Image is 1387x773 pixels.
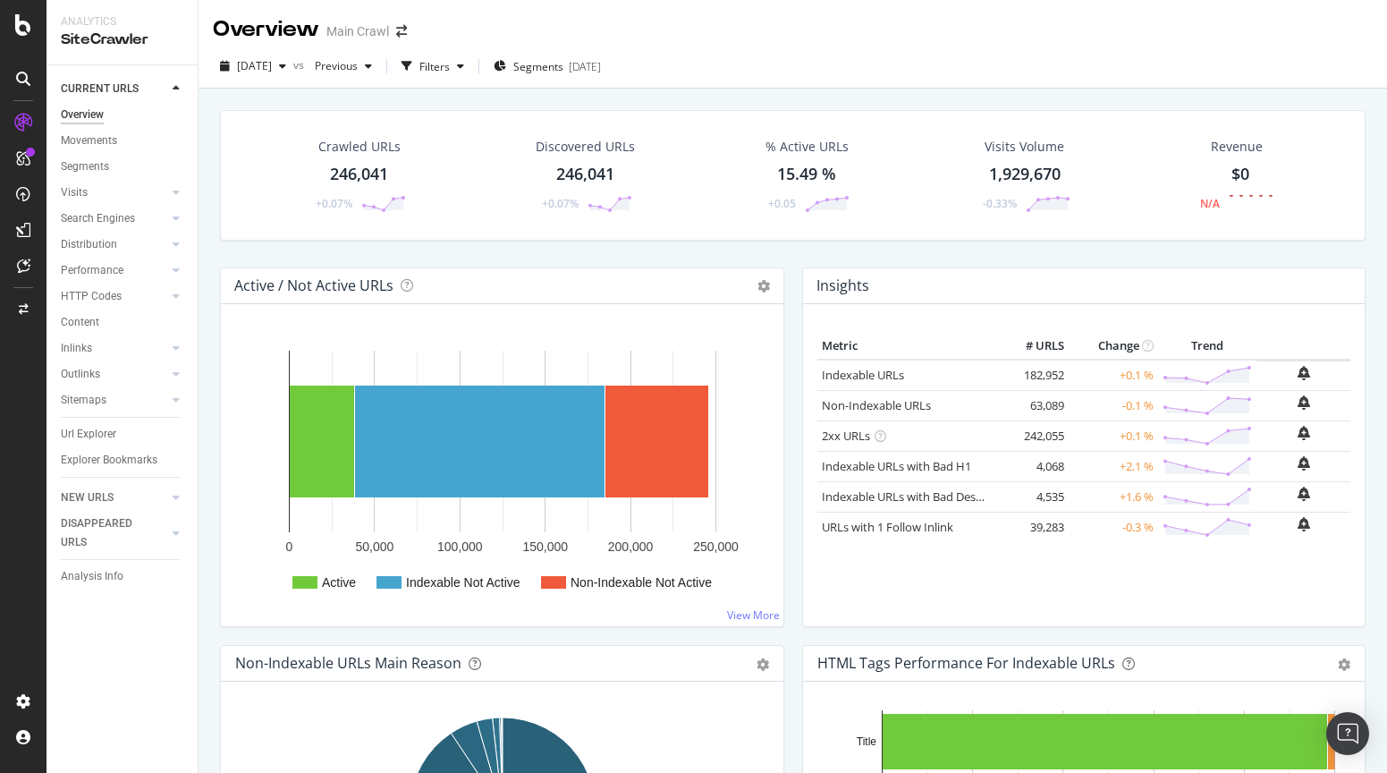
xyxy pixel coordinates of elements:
[1200,196,1220,211] div: N/A
[61,567,123,586] div: Analysis Info
[822,428,870,444] a: 2xx URLs
[308,58,358,73] span: Previous
[322,575,356,590] text: Active
[61,339,167,358] a: Inlinks
[61,451,185,470] a: Explorer Bookmarks
[542,196,579,211] div: +0.07%
[61,261,123,280] div: Performance
[768,196,796,211] div: +0.05
[822,367,904,383] a: Indexable URLs
[1298,487,1310,501] div: bell-plus
[61,425,185,444] a: Url Explorer
[61,132,117,150] div: Movements
[997,481,1069,512] td: 4,535
[61,313,185,332] a: Content
[330,163,388,186] div: 246,041
[1298,366,1310,380] div: bell-plus
[61,514,167,552] a: DISAPPEARED URLS
[61,514,151,552] div: DISAPPEARED URLS
[777,163,836,186] div: 15.49 %
[61,106,104,124] div: Overview
[61,209,167,228] a: Search Engines
[234,274,393,298] h4: Active / Not Active URLs
[822,519,953,535] a: URLs with 1 Follow Inlink
[61,287,122,306] div: HTTP Codes
[61,488,114,507] div: NEW URLS
[556,163,614,186] div: 246,041
[1298,517,1310,531] div: bell-plus
[61,235,167,254] a: Distribution
[308,52,379,81] button: Previous
[1298,426,1310,440] div: bell-plus
[1338,658,1350,671] div: gear
[437,539,483,554] text: 100,000
[61,235,117,254] div: Distribution
[61,132,185,150] a: Movements
[326,22,389,40] div: Main Crawl
[213,14,319,45] div: Overview
[569,59,601,74] div: [DATE]
[61,365,100,384] div: Outlinks
[822,488,1017,505] a: Indexable URLs with Bad Description
[536,138,635,156] div: Discovered URLs
[61,567,185,586] a: Analysis Info
[61,488,167,507] a: NEW URLS
[989,163,1061,186] div: 1,929,670
[61,339,92,358] div: Inlinks
[1069,360,1158,391] td: +0.1 %
[997,390,1069,420] td: 63,089
[985,138,1064,156] div: Visits Volume
[486,52,608,81] button: Segments[DATE]
[693,539,739,554] text: 250,000
[513,59,563,74] span: Segments
[213,52,293,81] button: [DATE]
[286,539,293,554] text: 0
[997,512,1069,542] td: 39,283
[355,539,393,554] text: 50,000
[1298,395,1310,410] div: bell-plus
[61,30,183,50] div: SiteCrawler
[571,575,712,590] text: Non-Indexable Not Active
[1069,481,1158,512] td: +1.6 %
[61,183,88,202] div: Visits
[997,420,1069,451] td: 242,055
[817,333,998,360] th: Metric
[1069,420,1158,451] td: +0.1 %
[61,425,116,444] div: Url Explorer
[1069,390,1158,420] td: -0.1 %
[983,196,1017,211] div: -0.33%
[316,196,352,211] div: +0.07%
[1231,163,1249,184] span: $0
[318,138,401,156] div: Crawled URLs
[822,458,971,474] a: Indexable URLs with Bad H1
[235,333,769,612] svg: A chart.
[997,451,1069,481] td: 4,068
[61,183,167,202] a: Visits
[61,14,183,30] div: Analytics
[235,654,461,672] div: Non-Indexable URLs Main Reason
[61,157,185,176] a: Segments
[396,25,407,38] div: arrow-right-arrow-left
[1158,333,1256,360] th: Trend
[61,451,157,470] div: Explorer Bookmarks
[757,280,770,293] i: Options
[1069,333,1158,360] th: Change
[822,397,931,413] a: Non-Indexable URLs
[61,80,139,98] div: CURRENT URLS
[757,658,769,671] div: gear
[1069,512,1158,542] td: -0.3 %
[997,333,1069,360] th: # URLS
[237,58,272,73] span: 2025 Oct. 8th
[419,59,450,74] div: Filters
[61,80,167,98] a: CURRENT URLS
[856,735,876,748] text: Title
[61,157,109,176] div: Segments
[1298,456,1310,471] div: bell-plus
[727,607,780,623] a: View More
[816,274,869,298] h4: Insights
[1326,712,1369,755] div: Open Intercom Messenger
[997,360,1069,391] td: 182,952
[293,57,308,72] span: vs
[61,261,167,280] a: Performance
